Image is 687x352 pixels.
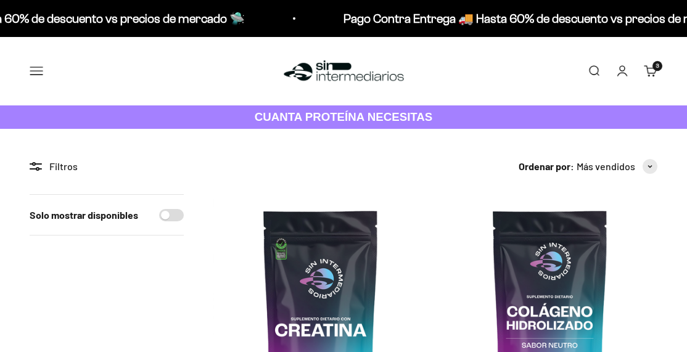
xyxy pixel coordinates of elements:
[255,110,433,123] strong: CUANTA PROTEÍNA NECESITAS
[519,158,574,174] span: Ordenar por:
[30,158,184,174] div: Filtros
[656,63,659,69] span: 3
[577,158,635,174] span: Más vendidos
[577,158,657,174] button: Más vendidos
[30,207,138,223] label: Solo mostrar disponibles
